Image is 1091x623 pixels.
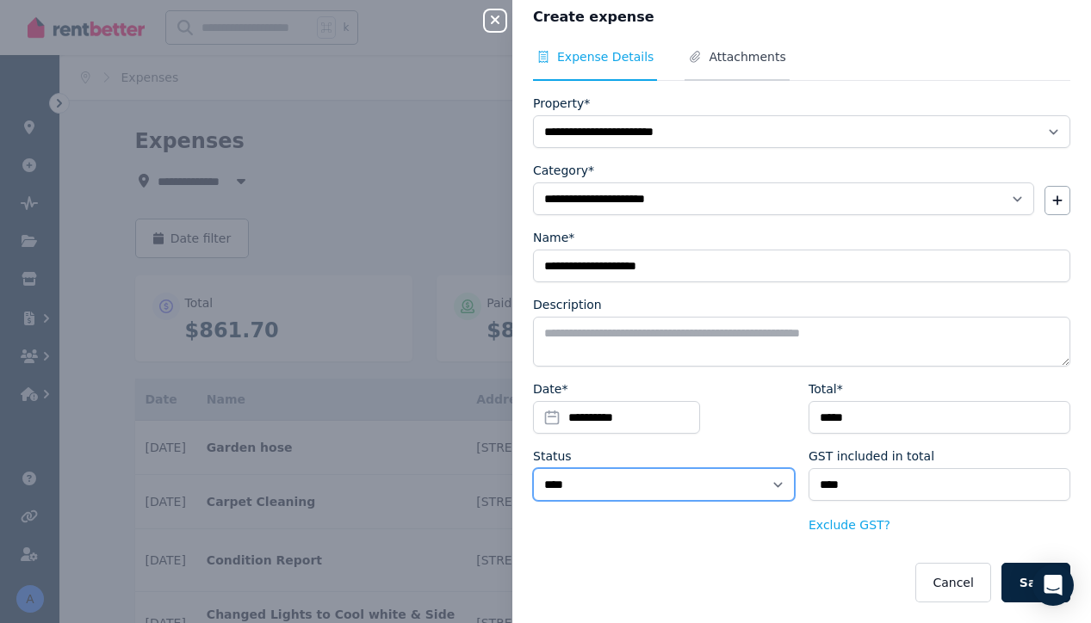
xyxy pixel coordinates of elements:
[1032,564,1074,606] div: Open Intercom Messenger
[533,380,567,398] label: Date*
[809,380,843,398] label: Total*
[709,48,785,65] span: Attachments
[533,7,654,28] span: Create expense
[1001,563,1070,602] button: Save
[915,563,990,602] button: Cancel
[533,162,594,179] label: Category*
[533,296,602,313] label: Description
[533,229,574,246] label: Name*
[809,447,934,465] label: GST included in total
[533,447,572,465] label: Status
[533,95,590,112] label: Property*
[809,516,890,534] button: Exclude GST?
[533,48,1070,81] nav: Tabs
[557,48,654,65] span: Expense Details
